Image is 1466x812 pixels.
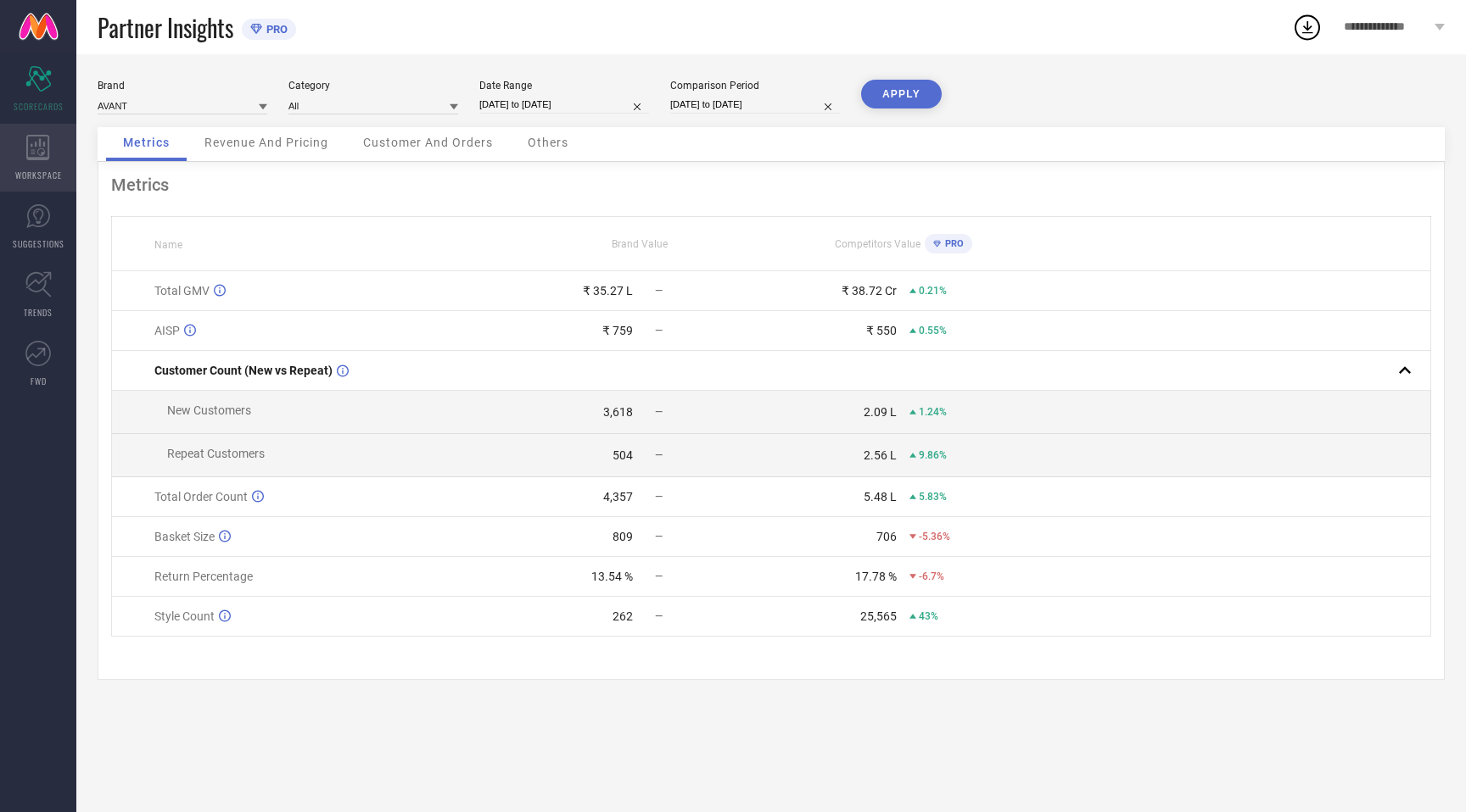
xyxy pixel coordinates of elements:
[655,406,663,418] span: —
[479,80,649,92] div: Date Range
[655,285,663,297] span: —
[204,136,328,149] span: Revenue And Pricing
[919,406,947,418] span: 1.24%
[154,530,215,543] span: Basket Size
[13,237,64,250] span: SUGGESTIONS
[14,100,64,113] span: SCORECARDS
[262,23,288,36] span: PRO
[655,491,663,503] span: —
[670,80,840,92] div: Comparison Period
[154,570,253,583] span: Return Percentage
[528,136,568,149] span: Others
[864,405,897,419] div: 2.09 L
[1292,12,1323,42] div: Open download list
[835,238,920,250] span: Competitors Value
[655,325,663,336] span: —
[603,490,633,503] div: 4,357
[167,403,251,417] span: New Customers
[613,609,633,623] div: 262
[876,530,897,543] div: 706
[154,609,215,623] span: Style Count
[919,285,947,297] span: 0.21%
[154,324,180,337] span: AISP
[123,136,170,149] span: Metrics
[479,96,649,114] input: Select date range
[855,570,897,583] div: 17.78 %
[98,10,233,45] span: Partner Insights
[861,80,942,108] button: APPLY
[612,238,668,250] span: Brand Value
[655,570,663,582] span: —
[842,284,897,298] div: ₹ 38.72 Cr
[154,239,182,251] span: Name
[167,447,265,460] span: Repeat Customers
[655,531,663,542] span: —
[866,324,897,337] div: ₹ 550
[24,306,53,319] span: TRENDS
[864,448,897,462] div: 2.56 L
[919,325,947,336] span: 0.55%
[919,491,947,503] span: 5.83%
[864,490,897,503] div: 5.48 L
[655,449,663,461] span: —
[603,405,633,419] div: 3,618
[363,136,493,149] span: Customer And Orders
[591,570,633,583] div: 13.54 %
[154,364,333,377] span: Customer Count (New vs Repeat)
[583,284,633,298] div: ₹ 35.27 L
[98,80,267,92] div: Brand
[670,96,840,114] input: Select comparison period
[941,238,964,249] span: PRO
[613,448,633,462] div: 504
[919,610,938,622] span: 43%
[288,80,458,92] div: Category
[31,375,47,387] span: FWD
[154,490,248,503] span: Total Order Count
[15,169,62,181] span: WORKSPACE
[602,324,633,337] div: ₹ 759
[613,530,633,543] div: 809
[919,531,950,542] span: -5.36%
[111,175,1431,195] div: Metrics
[860,609,897,623] div: 25,565
[154,284,210,298] span: Total GMV
[919,449,947,461] span: 9.86%
[655,610,663,622] span: —
[919,570,944,582] span: -6.7%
